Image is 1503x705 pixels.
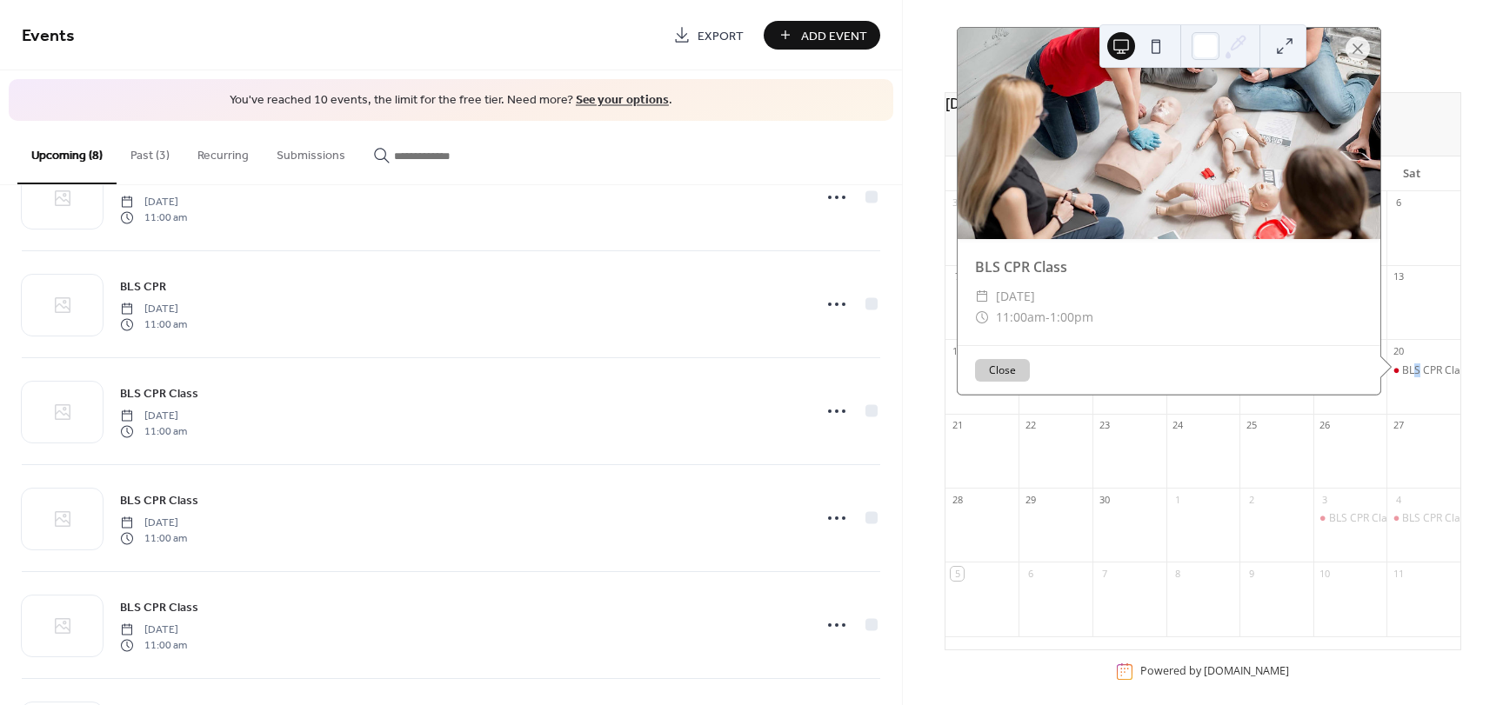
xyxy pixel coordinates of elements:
[576,89,669,112] a: See your options
[1245,493,1258,506] div: 2
[1050,307,1093,328] span: 1:00pm
[120,277,166,296] span: BLS CPR
[660,21,757,50] a: Export
[17,121,117,184] button: Upcoming (8)
[1098,493,1111,506] div: 30
[120,622,187,637] span: [DATE]
[1024,419,1037,432] div: 22
[120,598,198,616] span: BLS CPR Class
[1319,567,1332,580] div: 10
[117,121,184,183] button: Past (3)
[1204,664,1289,679] a: [DOMAIN_NAME]
[1402,363,1471,378] div: BLS CPR Class
[951,270,964,283] div: 7
[996,307,1045,328] span: 11:00am
[1319,493,1332,506] div: 3
[1319,419,1332,432] div: 26
[120,383,198,403] a: BLS CPR Class
[1140,664,1289,679] div: Powered by
[1024,567,1037,580] div: 6
[120,194,187,210] span: [DATE]
[120,424,187,440] span: 11:00 am
[951,419,964,432] div: 21
[1377,156,1446,191] div: Sat
[26,92,876,110] span: You've reached 10 events, the limit for the free tier. Need more? .
[698,27,744,45] span: Export
[975,359,1030,382] button: Close
[1392,419,1405,432] div: 27
[1172,493,1185,506] div: 1
[1245,419,1258,432] div: 25
[996,286,1035,307] span: [DATE]
[120,491,198,509] span: BLS CPR Class
[1098,419,1111,432] div: 23
[1313,511,1387,526] div: BLS CPR Class
[958,256,1380,277] div: BLS CPR Class
[1098,567,1111,580] div: 7
[120,515,187,530] span: [DATE]
[1172,419,1185,432] div: 24
[1392,270,1405,283] div: 13
[1392,196,1405,210] div: 6
[263,121,359,183] button: Submissions
[953,123,1033,147] button: 5[DATE]
[120,408,187,423] span: [DATE]
[951,493,964,506] div: 28
[975,286,989,307] div: ​
[1386,511,1460,526] div: BLS CPR Class
[120,210,187,226] span: 11:00 am
[22,19,75,53] span: Events
[120,490,198,510] a: BLS CPR Class
[120,384,198,402] span: BLS CPR Class
[1402,511,1471,526] div: BLS CPR Class
[1024,493,1037,506] div: 29
[1245,567,1258,580] div: 9
[120,531,187,547] span: 11:00 am
[120,597,198,617] a: BLS CPR Class
[1392,344,1405,357] div: 20
[120,276,166,296] a: BLS CPR
[1329,511,1398,526] div: BLS CPR Class
[120,638,187,654] span: 11:00 am
[120,301,187,316] span: [DATE]
[1045,307,1050,328] span: -
[1392,567,1405,580] div: 11
[951,567,964,580] div: 5
[975,307,989,328] div: ​
[1386,363,1460,378] div: BLS CPR Class
[951,344,964,357] div: 14
[945,93,1460,114] div: [DATE]
[1392,493,1405,506] div: 4
[951,196,964,210] div: 31
[1172,567,1185,580] div: 8
[120,317,187,333] span: 11:00 am
[184,121,263,183] button: Recurring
